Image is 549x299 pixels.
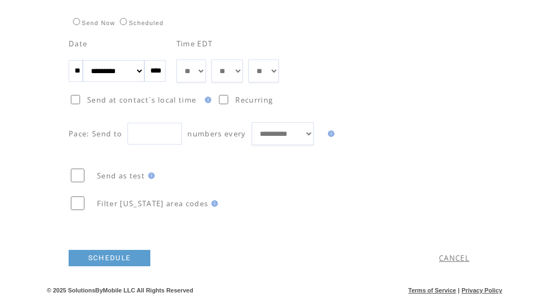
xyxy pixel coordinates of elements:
span: Recurring [235,95,273,105]
a: Privacy Policy [461,287,502,294]
a: CANCEL [439,253,469,263]
span: Send as test [97,171,145,181]
a: SCHEDULE [69,250,150,266]
img: help.gif [325,130,334,137]
img: help.gif [202,97,211,103]
span: Date [69,39,87,49]
span: © 2025 SolutionsByMobile LLC All Rights Reserved [47,287,193,294]
span: Send at contact`s local time [87,95,196,105]
span: Filter [US_STATE] area codes [97,199,208,208]
input: Send Now [73,18,80,25]
span: | [458,287,460,294]
label: Scheduled [117,20,163,26]
label: Send Now [70,20,115,26]
span: numbers every [187,129,246,139]
span: Pace: Send to [69,129,122,139]
input: Scheduled [120,18,127,25]
a: Terms of Service [408,287,456,294]
img: help.gif [145,172,155,179]
img: help.gif [208,200,218,207]
span: Time EDT [176,39,213,49]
